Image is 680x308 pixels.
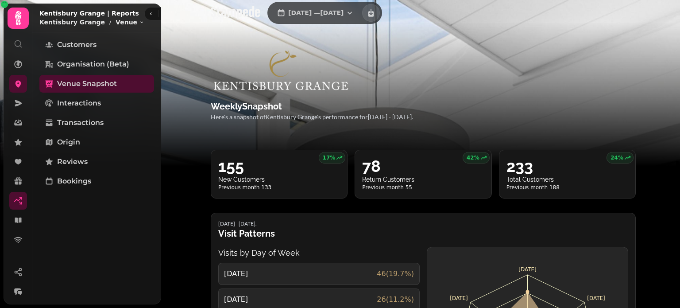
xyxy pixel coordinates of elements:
[57,176,91,187] span: Bookings
[57,98,101,109] span: Interactions
[57,156,88,167] span: Reviews
[362,157,484,175] h2: 78
[218,247,420,259] h3: Visits by Day of Week
[506,175,628,184] h3: Total Customers
[270,4,361,22] button: [DATE] —[DATE]
[218,157,340,175] h2: 155
[218,220,628,227] p: [DATE] - [DATE] .
[450,295,467,301] tspan: [DATE]
[39,36,154,54] a: Customers
[39,114,154,132] a: Transactions
[57,117,104,128] span: Transactions
[610,154,623,161] span: 24 %
[39,94,154,112] a: Interactions
[224,269,248,279] span: [DATE]
[39,55,154,73] a: Organisation (beta)
[587,295,605,301] tspan: [DATE]
[211,100,413,113] h2: weekly Snapshot
[39,75,154,93] a: Venue Snapshot
[218,175,340,184] h3: New Customers
[518,266,536,273] tspan: [DATE]
[39,153,154,171] a: Reviews
[218,184,340,191] p: Previous month 133
[211,43,352,97] img: aHR0cHM6Ly9maWxlcy5zdGFtcGVkZS5haS81ODhiM2ZmMi03NzE0LTExZWUtYmJkMC0wYTU4YTlmZWFjMDIvbWVkaWEvZTQ0M...
[323,154,336,161] span: 17 %
[57,39,97,50] span: Customers
[57,78,117,89] span: Venue Snapshot
[32,32,161,304] nav: Tabs
[39,18,105,27] p: Kentisbury Grange
[224,294,248,305] span: [DATE]
[211,113,413,121] p: Here's a snapshot of Kentisbury Grange 's performance for [DATE] - [DATE] .
[362,175,484,184] h3: Return Customers
[39,18,144,27] nav: breadcrumb
[362,184,484,191] p: Previous month 55
[506,184,628,191] p: Previous month 188
[116,18,144,27] button: Venue
[218,227,628,240] h2: Visit Patterns
[57,137,80,148] span: Origin
[57,59,129,70] span: Organisation (beta)
[39,9,144,18] h2: Kentisbury Grange | Reports
[467,154,479,161] span: 42 %
[39,172,154,190] a: Bookings
[39,133,154,151] a: Origin
[377,294,414,305] span: 26 ( 11.2 %)
[377,269,414,279] span: 46 ( 19.7 %)
[362,4,380,22] button: download report
[506,157,628,175] h2: 233
[288,10,344,16] span: [DATE] — [DATE]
